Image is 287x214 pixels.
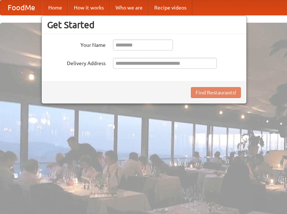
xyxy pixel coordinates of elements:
[47,40,106,49] label: Your Name
[47,58,106,67] label: Delivery Address
[191,87,241,98] button: Find Restaurants!
[68,0,110,15] a: How it works
[47,19,241,30] h3: Get Started
[110,0,148,15] a: Who we are
[42,0,68,15] a: Home
[148,0,192,15] a: Recipe videos
[0,0,42,15] a: FoodMe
